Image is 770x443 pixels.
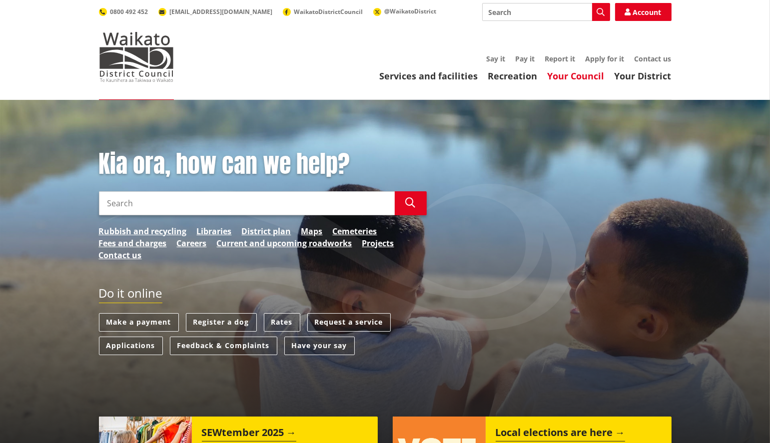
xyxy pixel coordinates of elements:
[615,3,672,21] a: Account
[197,225,232,237] a: Libraries
[635,54,672,63] a: Contact us
[724,401,760,437] iframe: Messenger Launcher
[496,427,625,442] h2: Local elections are here
[158,7,273,16] a: [EMAIL_ADDRESS][DOMAIN_NAME]
[264,313,300,332] a: Rates
[294,7,363,16] span: WaikatoDistrictCouncil
[362,237,394,249] a: Projects
[487,54,506,63] a: Say it
[615,70,672,82] a: Your District
[545,54,576,63] a: Report it
[333,225,377,237] a: Cemeteries
[99,32,174,82] img: Waikato District Council - Te Kaunihera aa Takiwaa o Waikato
[284,337,355,355] a: Have your say
[385,7,437,15] span: @WaikatoDistrict
[99,225,187,237] a: Rubbish and recycling
[99,249,142,261] a: Contact us
[99,191,395,215] input: Search input
[99,337,163,355] a: Applications
[99,237,167,249] a: Fees and charges
[99,313,179,332] a: Make a payment
[170,337,277,355] a: Feedback & Complaints
[482,3,610,21] input: Search input
[217,237,352,249] a: Current and upcoming roadworks
[488,70,538,82] a: Recreation
[373,7,437,15] a: @WaikatoDistrict
[170,7,273,16] span: [EMAIL_ADDRESS][DOMAIN_NAME]
[380,70,478,82] a: Services and facilities
[110,7,148,16] span: 0800 492 452
[586,54,625,63] a: Apply for it
[186,313,257,332] a: Register a dog
[177,237,207,249] a: Careers
[516,54,535,63] a: Pay it
[99,7,148,16] a: 0800 492 452
[301,225,323,237] a: Maps
[99,150,427,179] h1: Kia ora, how can we help?
[99,286,162,304] h2: Do it online
[202,427,296,442] h2: SEWtember 2025
[283,7,363,16] a: WaikatoDistrictCouncil
[307,313,391,332] a: Request a service
[242,225,291,237] a: District plan
[548,70,605,82] a: Your Council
